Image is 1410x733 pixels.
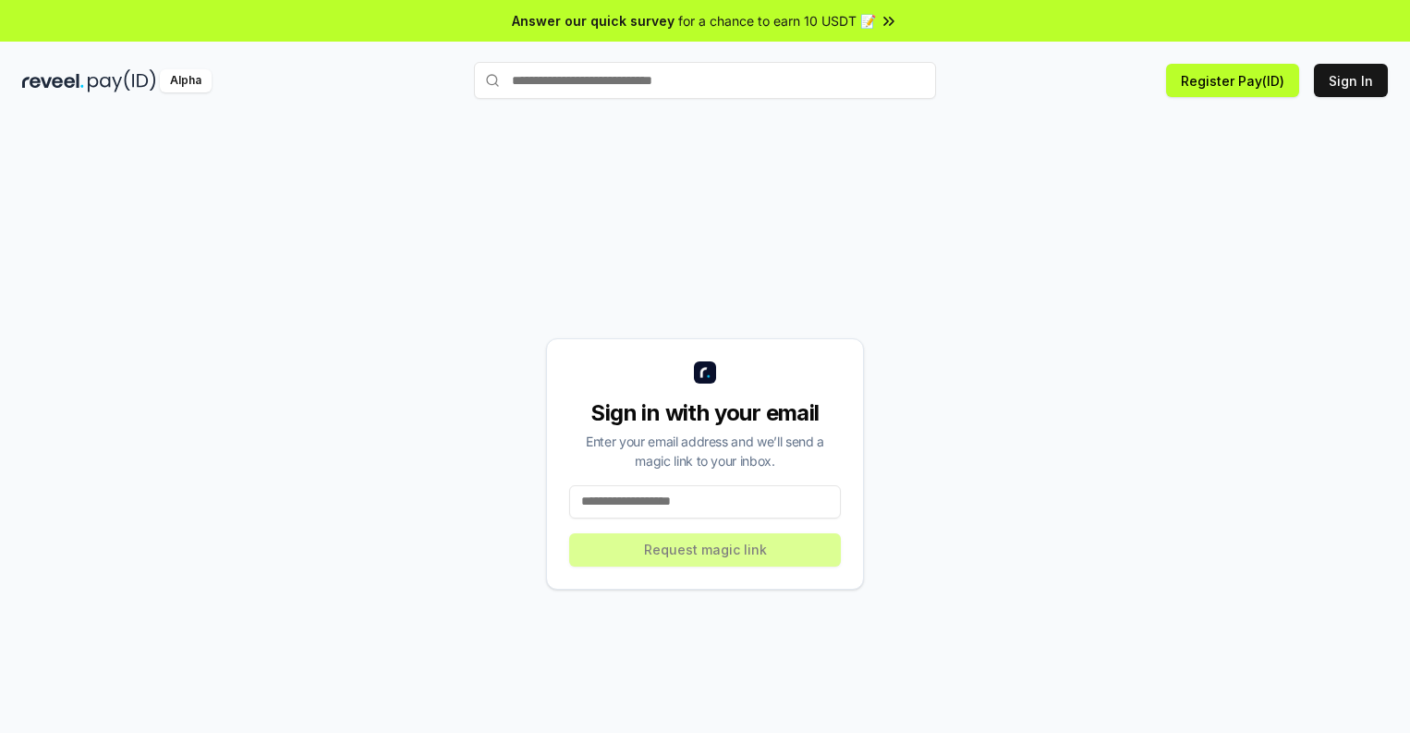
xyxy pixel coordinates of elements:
img: pay_id [88,69,156,92]
div: Alpha [160,69,212,92]
button: Register Pay(ID) [1166,64,1299,97]
img: logo_small [694,361,716,384]
span: for a chance to earn 10 USDT 📝 [678,11,876,31]
span: Answer our quick survey [512,11,675,31]
button: Sign In [1314,64,1388,97]
img: reveel_dark [22,69,84,92]
div: Sign in with your email [569,398,841,428]
div: Enter your email address and we’ll send a magic link to your inbox. [569,432,841,470]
